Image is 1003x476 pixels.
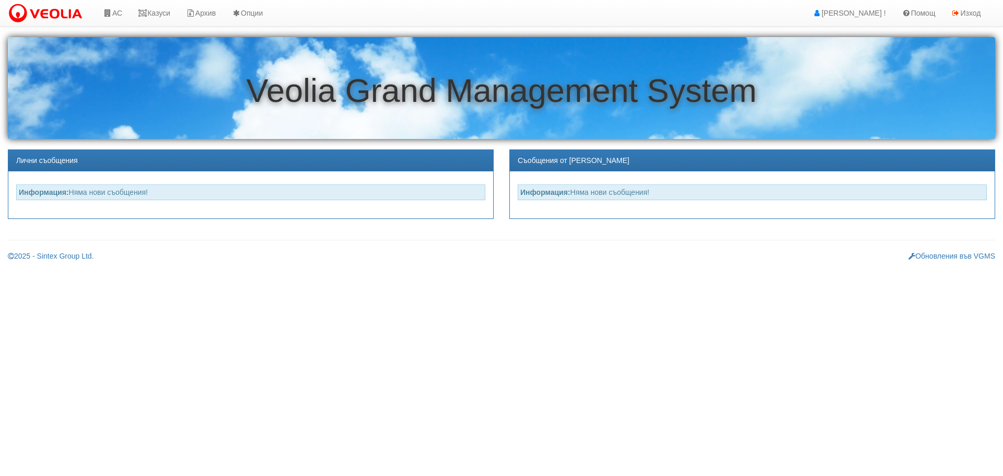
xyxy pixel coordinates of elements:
strong: Информация: [19,188,69,196]
div: Няма нови съобщения! [16,184,485,200]
img: VeoliaLogo.png [8,3,87,25]
h1: Veolia Grand Management System [8,73,995,109]
a: Обновления във VGMS [908,252,995,260]
a: 2025 - Sintex Group Ltd. [8,252,94,260]
strong: Информация: [520,188,570,196]
div: Лични съобщения [8,150,493,171]
div: Съобщения от [PERSON_NAME] [510,150,995,171]
div: Няма нови съобщения! [518,184,987,200]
